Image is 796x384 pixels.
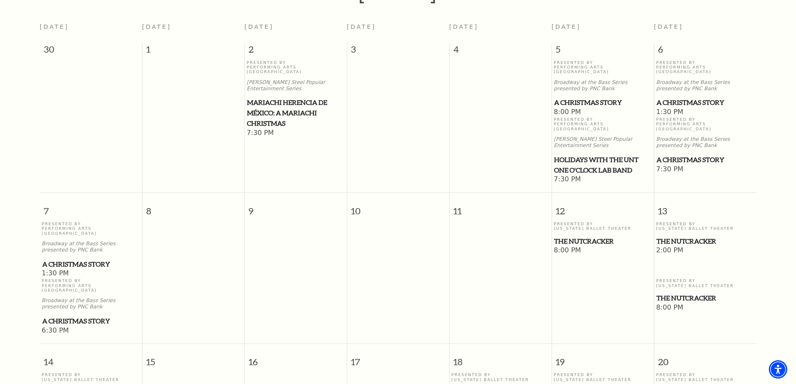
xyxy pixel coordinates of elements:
span: [DATE] [449,23,478,30]
span: 7:30 PM [554,175,652,184]
span: A Christmas Story [554,97,651,108]
span: [DATE] [40,23,69,30]
p: Presented By [US_STATE] Ballet Theater [656,278,754,288]
p: Presented By [US_STATE] Ballet Theater [42,372,140,382]
span: [DATE] [654,23,683,30]
span: 1:30 PM [42,269,140,278]
p: Presented By Performing Arts [GEOGRAPHIC_DATA] [554,60,652,74]
p: Broadway at the Bass Series presented by PNC Bank [656,136,754,149]
span: 30 [40,43,142,60]
p: Presented By [US_STATE] Ballet Theater [656,372,754,382]
p: Broadway at the Bass Series presented by PNC Bank [42,241,140,253]
span: 15 [142,344,244,373]
span: [DATE] [244,23,274,30]
span: 20 [654,344,757,373]
span: 13 [654,193,757,221]
a: A Christmas Story [42,259,140,270]
span: 7 [40,193,142,221]
a: A Christmas Story [656,155,754,165]
div: Accessibility Menu [769,360,787,379]
span: The Nutcracker [554,236,651,247]
span: [DATE] [552,23,581,30]
a: Mariachi Herencia de México: A Mariachi Christmas [247,97,345,128]
p: Presented By [US_STATE] Ballet Theater [656,221,754,231]
span: 16 [245,344,347,373]
span: 3 [347,43,449,60]
span: 10 [347,193,449,221]
span: 9 [245,193,347,221]
p: Presented By [US_STATE] Ballet Theater [554,372,652,382]
a: The Nutcracker [554,236,652,247]
p: Presented By Performing Arts [GEOGRAPHIC_DATA] [656,60,754,74]
span: 2 [245,43,347,60]
span: 7:30 PM [656,165,754,174]
p: Presented By Performing Arts [GEOGRAPHIC_DATA] [554,117,652,131]
span: 2:00 PM [656,246,754,255]
span: 8:00 PM [554,108,652,117]
span: 6:30 PM [42,326,140,336]
span: 17 [347,344,449,373]
span: Holidays with the UNT One O'Clock Lab Band [554,155,651,175]
p: Presented By Performing Arts [GEOGRAPHIC_DATA] [42,221,140,236]
span: 11 [450,193,552,221]
a: Holidays with the UNT One O'Clock Lab Band [554,155,652,175]
span: 8:00 PM [656,303,754,313]
p: [PERSON_NAME] Steel Popular Entertainment Series [554,136,652,149]
span: [DATE] [347,23,376,30]
p: Presented By [US_STATE] Ballet Theater [554,221,652,231]
span: 18 [450,344,552,373]
span: 8 [142,193,244,221]
p: Presented By Performing Arts [GEOGRAPHIC_DATA] [656,117,754,131]
p: Presented By Performing Arts [GEOGRAPHIC_DATA] [247,60,345,74]
span: 1 [142,43,244,60]
span: Mariachi Herencia de México: A Mariachi Christmas [247,97,344,128]
span: 19 [552,344,654,373]
span: 5 [552,43,654,60]
span: [DATE] [142,23,171,30]
p: Presented By Performing Arts [GEOGRAPHIC_DATA] [42,278,140,292]
p: Broadway at the Bass Series presented by PNC Bank [42,298,140,310]
p: Broadway at the Bass Series presented by PNC Bank [656,79,754,92]
span: 4 [450,43,552,60]
p: Presented By [US_STATE] Ballet Theater [451,372,549,382]
a: A Christmas Story [554,97,652,108]
a: The Nutcracker [656,293,754,303]
span: 7:30 PM [247,129,345,138]
span: 12 [552,193,654,221]
a: A Christmas Story [656,97,754,108]
a: A Christmas Story [42,316,140,326]
p: [PERSON_NAME] Steel Popular Entertainment Series [247,79,345,92]
span: 6 [654,43,757,60]
p: Broadway at the Bass Series presented by PNC Bank [554,79,652,92]
span: 8:00 PM [554,246,652,255]
span: 1:30 PM [656,108,754,117]
a: The Nutcracker [656,236,754,247]
span: 14 [40,344,142,373]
